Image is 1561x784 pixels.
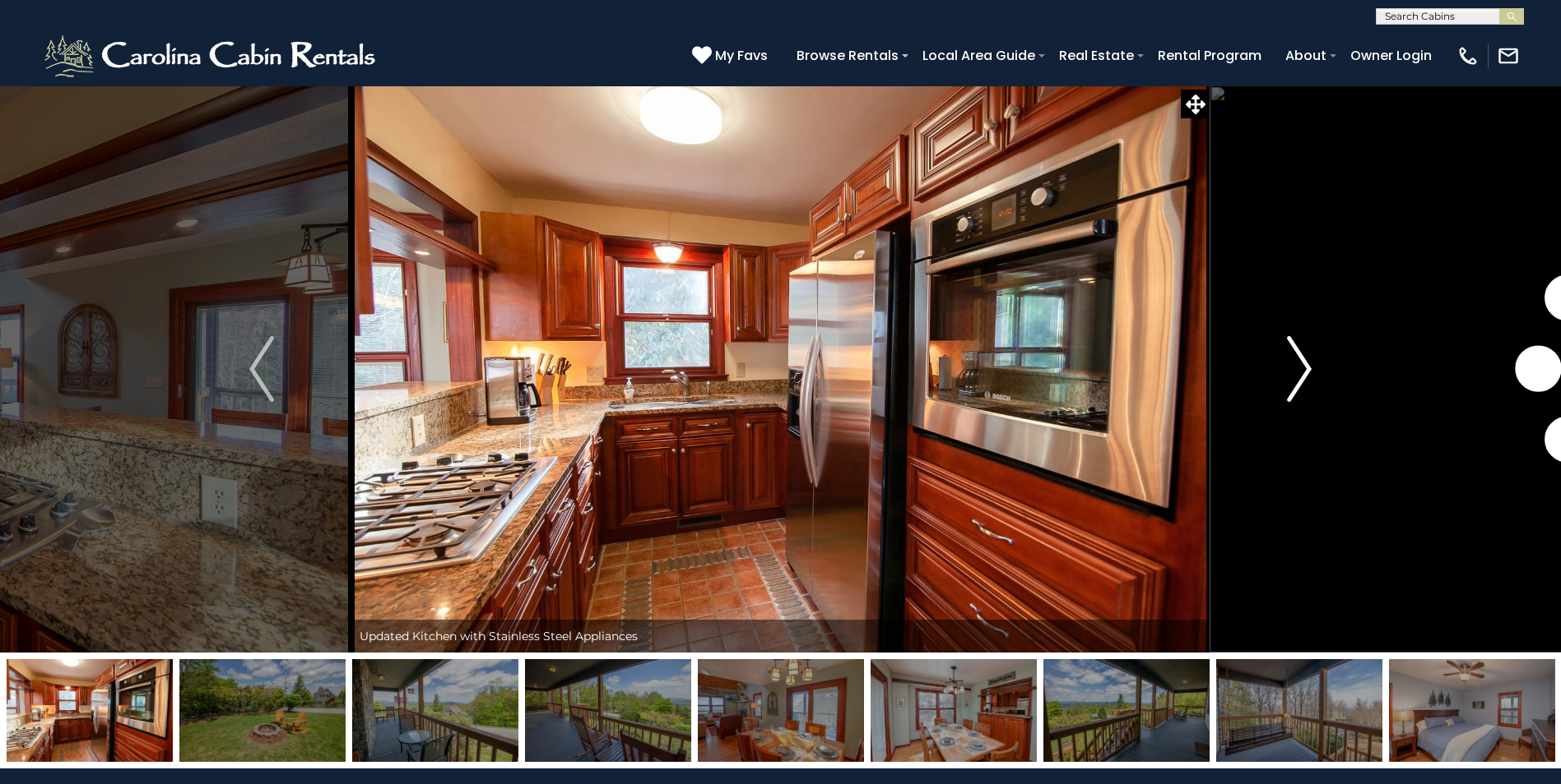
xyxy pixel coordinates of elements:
[871,659,1037,762] img: 163261078
[41,31,383,81] img: White-1-2.png
[1342,41,1440,70] a: Owner Login
[914,41,1043,70] a: Local Area Guide
[1216,659,1382,762] img: 163261080
[1150,41,1270,70] a: Rental Program
[351,620,1210,653] div: Updated Kitchen with Stainless Steel Appliances
[715,45,768,66] span: My Favs
[7,659,173,762] img: 163261075
[1051,41,1142,70] a: Real Estate
[692,45,772,67] a: My Favs
[1287,336,1312,402] img: arrow
[172,85,351,653] button: Previous
[1210,85,1389,653] button: Next
[788,41,907,70] a: Browse Rentals
[698,659,864,762] img: 163261077
[1389,659,1555,762] img: 163261081
[179,659,346,762] img: 163261076
[352,659,518,762] img: 163261065
[1277,41,1335,70] a: About
[525,659,691,762] img: 163261066
[1456,44,1480,67] img: phone-regular-white.png
[249,336,274,402] img: arrow
[1043,659,1210,762] img: 163261079
[1497,44,1520,67] img: mail-regular-white.png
